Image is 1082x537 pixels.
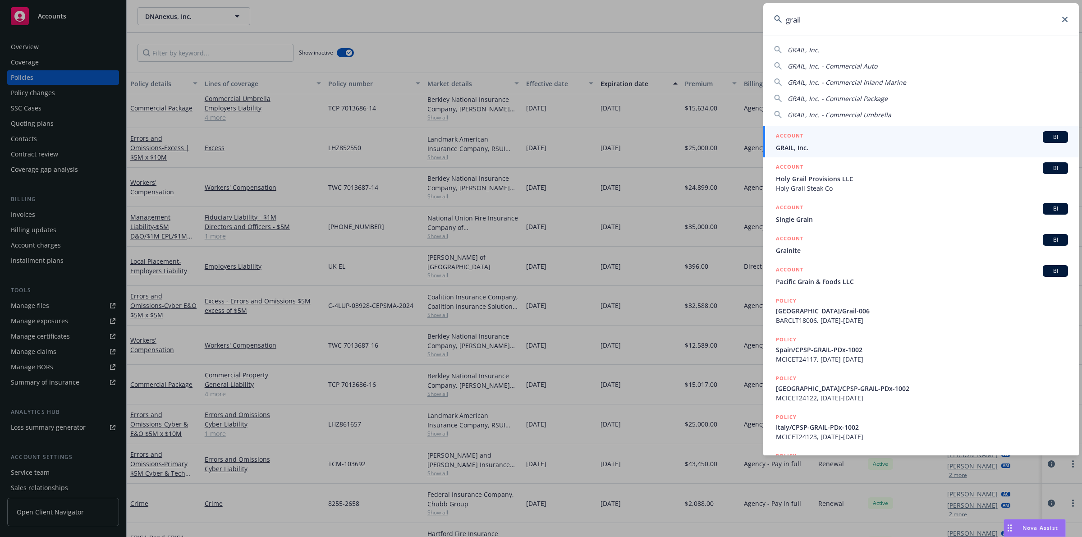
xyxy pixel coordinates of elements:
[788,110,891,119] span: GRAIL, Inc. - Commercial Umbrella
[776,246,1068,255] span: Grainite
[763,260,1079,291] a: ACCOUNTBIPacific Grain & Foods LLC
[776,234,803,245] h5: ACCOUNT
[776,143,1068,152] span: GRAIL, Inc.
[776,162,803,173] h5: ACCOUNT
[1022,524,1058,532] span: Nova Assist
[763,408,1079,446] a: POLICYItaly/CPSP-GRAIL-PDx-1002MCICET24123, [DATE]-[DATE]
[1046,205,1064,213] span: BI
[776,215,1068,224] span: Single Grain
[788,62,877,70] span: GRAIL, Inc. - Commercial Auto
[776,277,1068,286] span: Pacific Grain & Foods LLC
[1046,164,1064,172] span: BI
[776,265,803,276] h5: ACCOUNT
[1046,236,1064,244] span: BI
[776,345,1068,354] span: Spain/CPSP-GRAIL-PDx-1002
[1004,519,1015,537] div: Drag to move
[763,446,1079,485] a: POLICY
[776,451,797,460] h5: POLICY
[776,354,1068,364] span: MCICET24117, [DATE]-[DATE]
[763,157,1079,198] a: ACCOUNTBIHoly Grail Provisions LLCHoly Grail Steak Co
[1046,133,1064,141] span: BI
[776,374,797,383] h5: POLICY
[763,229,1079,260] a: ACCOUNTBIGrainite
[776,413,797,422] h5: POLICY
[776,316,1068,325] span: BARCLT18006, [DATE]-[DATE]
[763,198,1079,229] a: ACCOUNTBISingle Grain
[788,46,820,54] span: GRAIL, Inc.
[776,203,803,214] h5: ACCOUNT
[763,330,1079,369] a: POLICYSpain/CPSP-GRAIL-PDx-1002MCICET24117, [DATE]-[DATE]
[776,306,1068,316] span: [GEOGRAPHIC_DATA]/Grail-006
[763,3,1079,36] input: Search...
[776,384,1068,393] span: [GEOGRAPHIC_DATA]/CPSP-GRAIL-PDx-1002
[776,422,1068,432] span: Italy/CPSP-GRAIL-PDx-1002
[1004,519,1066,537] button: Nova Assist
[776,174,1068,184] span: Holy Grail Provisions LLC
[776,296,797,305] h5: POLICY
[776,432,1068,441] span: MCICET24123, [DATE]-[DATE]
[776,393,1068,403] span: MCICET24122, [DATE]-[DATE]
[788,94,888,103] span: GRAIL, Inc. - Commercial Package
[776,335,797,344] h5: POLICY
[776,131,803,142] h5: ACCOUNT
[763,369,1079,408] a: POLICY[GEOGRAPHIC_DATA]/CPSP-GRAIL-PDx-1002MCICET24122, [DATE]-[DATE]
[763,291,1079,330] a: POLICY[GEOGRAPHIC_DATA]/Grail-006BARCLT18006, [DATE]-[DATE]
[776,184,1068,193] span: Holy Grail Steak Co
[763,126,1079,157] a: ACCOUNTBIGRAIL, Inc.
[788,78,906,87] span: GRAIL, Inc. - Commercial Inland Marine
[1046,267,1064,275] span: BI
